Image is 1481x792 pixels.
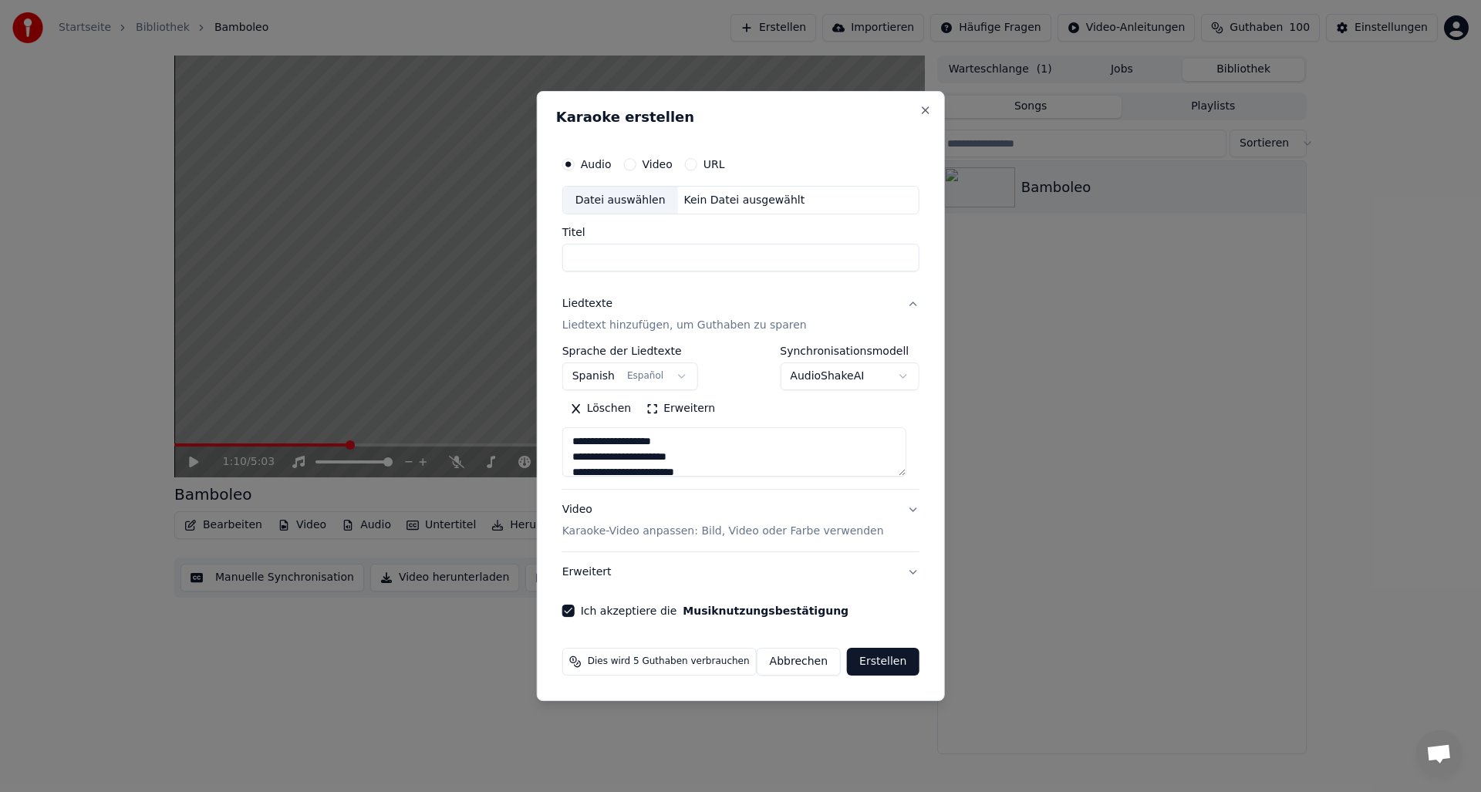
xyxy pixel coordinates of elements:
p: Karaoke-Video anpassen: Bild, Video oder Farbe verwenden [562,524,884,539]
div: Liedtexte [562,297,612,312]
button: LiedtexteLiedtext hinzufügen, um Guthaben zu sparen [562,285,919,346]
span: Dies wird 5 Guthaben verbrauchen [588,656,750,668]
button: VideoKaraoke-Video anpassen: Bild, Video oder Farbe verwenden [562,490,919,552]
div: LiedtexteLiedtext hinzufügen, um Guthaben zu sparen [562,346,919,490]
label: Sprache der Liedtexte [562,346,698,357]
h2: Karaoke erstellen [556,110,926,124]
label: Audio [581,159,612,170]
label: Synchronisationsmodell [780,346,919,357]
button: Abbrechen [757,648,841,676]
div: Datei auswählen [563,187,678,214]
button: Erweitert [562,552,919,592]
label: Titel [562,227,919,238]
button: Erstellen [847,648,919,676]
button: Ich akzeptiere die [683,605,848,616]
div: Video [562,503,884,540]
button: Löschen [562,397,639,422]
p: Liedtext hinzufügen, um Guthaben zu sparen [562,318,807,334]
div: Kein Datei ausgewählt [678,193,811,208]
label: URL [703,159,725,170]
label: Ich akzeptiere die [581,605,848,616]
label: Video [642,159,672,170]
button: Erweitern [639,397,723,422]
